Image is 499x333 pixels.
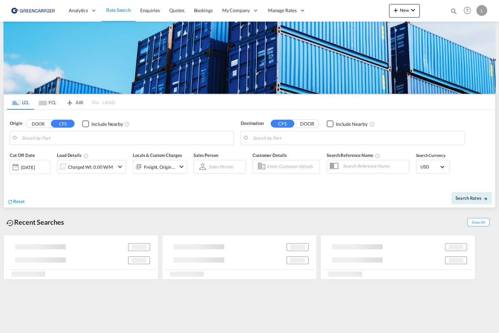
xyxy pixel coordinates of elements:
[375,153,380,159] md-icon: Your search will be saved by the below given name
[462,5,473,16] span: Help
[450,7,458,15] md-icon: icon-magnify
[22,133,230,143] input: Search by Port
[327,120,368,127] md-checkbox: Checkbox No Ink
[169,7,184,13] span: Quotes
[68,162,113,172] div: Charged Wt: 0.00 W/M
[241,120,264,127] span: Destination
[392,7,417,13] span: New
[462,5,476,17] div: Help
[451,192,492,204] button: Search Ratesicon-arrow-right
[340,161,409,171] input: Search Reference Name
[416,153,445,158] span: Search Currency
[10,160,50,174] div: [DATE]
[10,3,56,18] img: e39c37208afe11efa9cb1d7a6ea7d6f5.png
[69,7,88,14] span: Analytics
[61,95,88,110] md-tab-item: AIR
[336,121,368,128] div: Include Nearby
[34,95,61,110] md-tab-item: FCL
[409,6,417,14] md-icon: icon-chevron-down
[267,162,318,172] input: Enter Customer Details
[295,120,319,128] button: DOOR
[3,215,67,230] div: Recent Searches
[222,7,250,14] span: My Company
[91,121,123,128] div: Include Nearby
[271,120,294,128] button: CFS
[144,162,176,172] div: Freight Origin Destination
[327,152,380,158] span: Search Reference Name
[268,7,297,14] span: Manage Rates
[26,120,50,128] button: DOOR
[208,162,234,171] md-select: Sales Person
[476,5,487,16] div: L
[10,120,22,127] span: Origin
[450,7,458,18] div: icon-magnify
[177,163,185,171] md-icon: icon-chevron-down
[83,153,89,159] md-icon: Chargeable Weight
[389,4,420,18] button: icon-plus 400-fgNewicon-chevron-down
[140,7,160,13] span: Enquiries
[116,163,124,171] md-icon: icon-chevron-down
[420,164,439,170] span: USD
[3,22,496,94] img: GreenCarrierFCL_LCL.png
[133,152,182,158] span: Locals & Custom Charges
[420,162,446,172] md-select: Select Currency: $ USDUnited States Dollar
[51,120,75,128] button: CFS
[4,110,495,207] div: Origin DOOR CFS Checkbox No InkUnchecked: Ignores neighbouring ports when fetching rates.Checked ...
[7,95,115,110] md-pagination-wrapper: Use the left and right arrow keys to navigate between tabs
[7,198,25,205] div: icon-refreshReset
[253,152,287,158] span: Customer Details
[392,6,400,14] md-icon: icon-plus 400-fg
[10,152,35,158] span: Cut Off Date
[7,95,34,110] md-tab-item: LCL
[57,152,89,158] span: Load Details
[194,7,213,13] span: Bookings
[456,195,488,201] span: Search Rates
[66,99,74,104] md-icon: icon-airplane
[106,7,131,13] span: Rate Search
[467,218,490,226] span: Show All
[370,121,375,127] md-icon: Unchecked: Ignores neighbouring ports when fetching rates.Checked : Includes neighbouring ports w...
[133,160,187,173] div: Freight Origin Destinationicon-chevron-down
[7,199,13,205] md-icon: icon-refresh
[13,198,25,204] span: Reset
[57,160,126,173] div: Charged Wt: 0.00 W/Micon-chevron-down
[10,173,15,182] md-datepicker: Select
[124,121,130,127] md-icon: Unchecked: Ignores neighbouring ports when fetching rates.Checked : Includes neighbouring ports w...
[82,120,123,127] md-checkbox: Checkbox No Ink
[483,196,488,201] md-icon: icon-arrow-right
[194,152,218,158] span: Sales Person
[6,219,14,227] md-icon: icon-backup-restore
[21,164,35,170] div: [DATE]
[253,133,461,143] input: Search by Port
